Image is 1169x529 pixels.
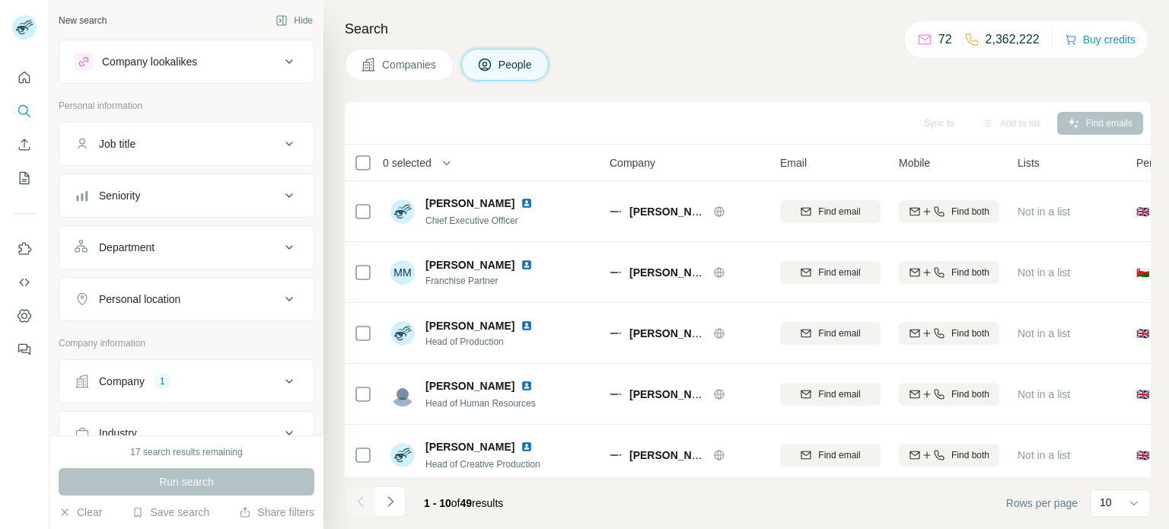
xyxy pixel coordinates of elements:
[375,486,406,517] button: Navigate to next page
[102,54,197,69] div: Company lookalikes
[1136,204,1149,219] span: 🇬🇧
[629,449,787,461] span: [PERSON_NAME] Hairdressing
[99,374,145,389] div: Company
[59,415,314,451] button: Industry
[99,292,180,307] div: Personal location
[899,444,999,467] button: Find both
[132,505,209,520] button: Save search
[1018,206,1070,218] span: Not in a list
[59,43,314,80] button: Company lookalikes
[521,441,533,453] img: LinkedIn logo
[1006,496,1078,511] span: Rows per page
[59,126,314,162] button: Job title
[424,497,503,509] span: results
[610,327,622,339] img: Logo of TONI&GUY Hairdressing
[425,378,514,394] span: [PERSON_NAME]
[390,443,415,467] img: Avatar
[1018,449,1070,461] span: Not in a list
[780,155,807,170] span: Email
[12,64,37,91] button: Quick start
[460,497,473,509] span: 49
[899,155,930,170] span: Mobile
[818,266,860,279] span: Find email
[12,131,37,158] button: Enrich CSV
[12,302,37,330] button: Dashboard
[951,266,989,279] span: Find both
[1018,327,1070,339] span: Not in a list
[390,382,415,406] img: Avatar
[99,240,154,255] div: Department
[425,215,518,226] span: Chief Executive Officer
[239,505,314,520] button: Share filters
[610,266,622,279] img: Logo of TONI&GUY Hairdressing
[425,318,514,333] span: [PERSON_NAME]
[59,177,314,214] button: Seniority
[425,335,539,349] span: Head of Production
[1136,265,1149,280] span: 🇴🇲
[818,205,860,218] span: Find email
[521,380,533,392] img: LinkedIn logo
[265,9,323,32] button: Hide
[629,266,787,279] span: [PERSON_NAME] Hairdressing
[382,57,438,72] span: Companies
[1018,155,1040,170] span: Lists
[1136,387,1149,402] span: 🇬🇧
[425,439,514,454] span: [PERSON_NAME]
[99,425,137,441] div: Industry
[780,444,881,467] button: Find email
[1100,495,1112,510] p: 10
[59,505,102,520] button: Clear
[99,188,140,203] div: Seniority
[59,14,107,27] div: New search
[610,206,622,218] img: Logo of TONI&GUY Hairdressing
[425,274,539,288] span: Franchise Partner
[521,320,533,332] img: LinkedIn logo
[818,387,860,401] span: Find email
[451,497,460,509] span: of
[345,18,1151,40] h4: Search
[1018,266,1070,279] span: Not in a list
[780,322,881,345] button: Find email
[899,383,999,406] button: Find both
[390,321,415,346] img: Avatar
[610,388,622,400] img: Logo of TONI&GUY Hairdressing
[629,206,787,218] span: [PERSON_NAME] Hairdressing
[425,459,540,470] span: Head of Creative Production
[818,327,860,340] span: Find email
[424,497,451,509] span: 1 - 10
[610,155,655,170] span: Company
[12,97,37,125] button: Search
[12,269,37,296] button: Use Surfe API
[818,448,860,462] span: Find email
[383,155,432,170] span: 0 selected
[629,327,787,339] span: [PERSON_NAME] Hairdressing
[610,449,622,461] img: Logo of TONI&GUY Hairdressing
[1018,388,1070,400] span: Not in a list
[629,388,787,400] span: [PERSON_NAME] Hairdressing
[154,374,171,388] div: 1
[951,205,989,218] span: Find both
[951,327,989,340] span: Find both
[425,398,536,409] span: Head of Human Resources
[780,261,881,284] button: Find email
[59,281,314,317] button: Personal location
[521,197,533,209] img: LinkedIn logo
[1136,326,1149,341] span: 🇬🇧
[780,383,881,406] button: Find email
[986,30,1040,49] p: 2,362,222
[390,260,415,285] div: MM
[425,197,514,209] span: [PERSON_NAME]
[899,200,999,223] button: Find both
[1065,29,1136,50] button: Buy credits
[12,336,37,363] button: Feedback
[938,30,952,49] p: 72
[59,363,314,400] button: Company1
[425,257,514,272] span: [PERSON_NAME]
[951,448,989,462] span: Find both
[130,445,242,459] div: 17 search results remaining
[59,336,314,350] p: Company information
[390,199,415,224] img: Avatar
[99,136,135,151] div: Job title
[12,235,37,263] button: Use Surfe on LinkedIn
[1136,448,1149,463] span: 🇬🇧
